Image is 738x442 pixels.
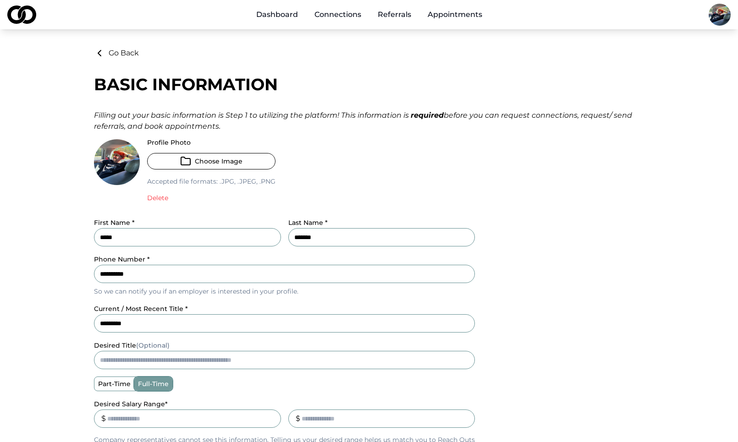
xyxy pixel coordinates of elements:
div: $ [296,413,300,424]
label: First Name * [94,218,135,227]
div: Basic Information [94,75,644,93]
strong: required [411,111,444,120]
p: Accepted file formats: [147,177,275,186]
label: desired title [94,341,170,349]
nav: Main [249,5,490,24]
span: .jpg, .jpeg, .png [218,177,275,186]
a: Referrals [370,5,419,24]
span: (Optional) [136,341,170,349]
button: Delete [147,193,168,202]
p: So we can notify you if an employer is interested in your profile. [94,287,475,296]
label: current / most recent title * [94,305,188,313]
label: _ [288,400,292,408]
label: Last Name * [288,218,328,227]
a: Dashboard [249,5,305,24]
div: Filling out your basic information is Step 1 to utilizing the platform! This information is befor... [94,110,644,132]
img: logo [7,5,36,24]
img: 922aee43-2a67-4a2e-a948-2ec83fa342ad-IMG_2041-profile_picture.jpeg [709,4,731,26]
img: 922aee43-2a67-4a2e-a948-2ec83fa342ad-IMG_2041-profile_picture.jpeg [94,139,140,185]
label: Desired Salary Range * [94,400,168,408]
div: $ [101,413,106,424]
button: Go Back [94,48,139,59]
label: part-time [94,377,134,391]
label: full-time [134,377,172,391]
button: Choose Image [147,153,275,169]
label: Phone Number * [94,255,150,263]
a: Appointments [420,5,490,24]
a: Connections [307,5,369,24]
label: Profile Photo [147,139,275,146]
